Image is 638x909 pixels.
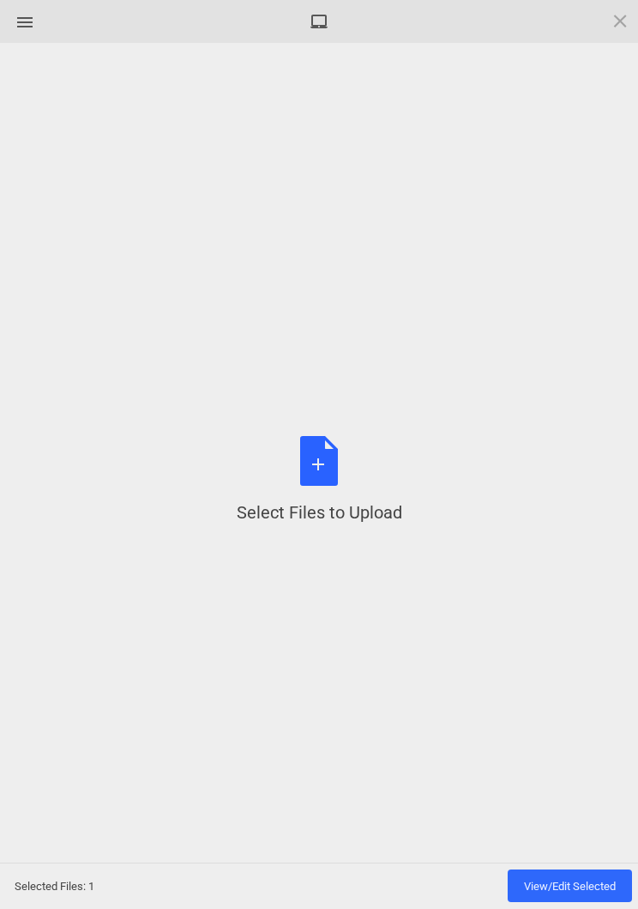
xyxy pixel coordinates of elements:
[15,880,94,893] span: Selected Files: 1
[611,11,629,30] span: Click here or hit ESC to close picker
[310,12,328,31] span: My Device
[508,870,632,902] span: Next
[524,880,616,893] span: View/Edit Selected
[237,500,402,524] div: Select Files to Upload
